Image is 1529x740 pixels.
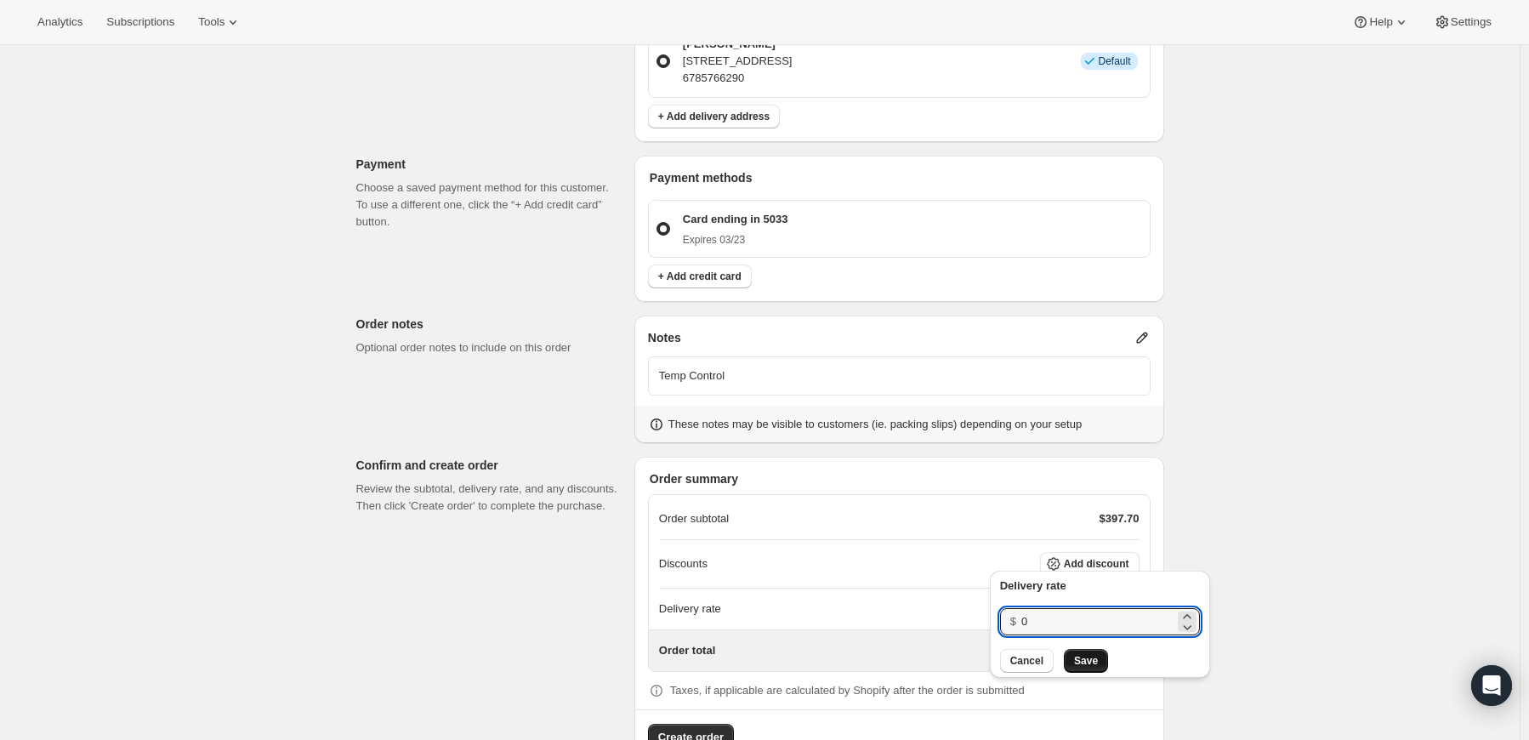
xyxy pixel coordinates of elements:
span: + Add delivery address [658,110,770,123]
button: + Add credit card [648,265,752,288]
p: Delivery rate [1000,578,1200,595]
button: Tools [188,10,252,34]
p: Review the subtotal, delivery rate, and any discounts. Then click 'Create order' to complete the ... [356,481,621,515]
p: Taxes, if applicable are calculated by Shopify after the order is submitted [670,682,1025,699]
p: Discounts [659,555,708,572]
button: Add discount [1040,552,1140,576]
button: Settings [1424,10,1502,34]
button: Cancel [1000,649,1054,673]
p: Choose a saved payment method for this customer. To use a different one, click the “+ Add credit ... [356,179,621,231]
p: Order notes [356,316,621,333]
span: Analytics [37,15,82,29]
span: + Add credit card [658,270,742,283]
p: $397.70 [1100,510,1140,527]
span: Cancel [1010,654,1043,668]
button: Help [1342,10,1419,34]
p: Optional order notes to include on this order [356,339,621,356]
span: $ [1010,615,1016,628]
button: Subscriptions [96,10,185,34]
p: 6785766290 [683,70,793,87]
span: Subscriptions [106,15,174,29]
div: Open Intercom Messenger [1471,665,1512,706]
p: Order summary [650,470,1151,487]
span: Add discount [1064,557,1129,571]
button: + Add delivery address [648,105,780,128]
p: Order total [659,642,715,659]
p: Confirm and create order [356,457,621,474]
p: These notes may be visible to customers (ie. packing slips) depending on your setup [668,416,1082,433]
span: Settings [1451,15,1492,29]
p: Delivery rate [659,601,721,618]
button: Analytics [27,10,93,34]
p: [STREET_ADDRESS] [683,53,793,70]
span: Notes [648,329,681,346]
p: Payment [356,156,621,173]
p: Temp Control [659,367,1140,384]
span: Help [1369,15,1392,29]
p: Expires 03/23 [683,233,788,247]
span: Save [1074,654,1098,668]
p: Card ending in 5033 [683,211,788,228]
p: Order subtotal [659,510,729,527]
p: Payment methods [650,169,1151,186]
button: Save [1064,649,1108,673]
span: Default [1098,54,1130,68]
span: Tools [198,15,225,29]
